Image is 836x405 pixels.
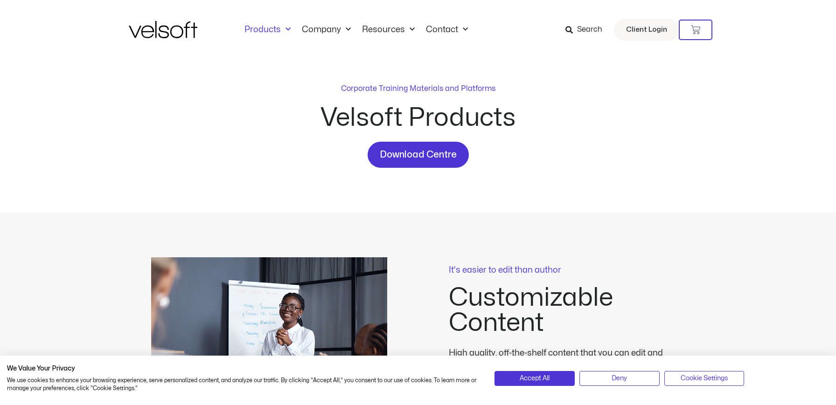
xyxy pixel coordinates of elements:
[565,22,609,38] a: Search
[681,373,728,384] span: Cookie Settings
[614,19,679,41] a: Client Login
[577,24,602,36] span: Search
[495,371,575,386] button: Accept all cookies
[250,105,586,130] h2: Velsoft Products
[341,83,495,94] p: Corporate Training Materials and Platforms
[520,373,550,384] span: Accept All
[612,373,627,384] span: Deny
[129,21,197,38] img: Velsoft Training Materials
[626,24,667,36] span: Client Login
[664,371,745,386] button: Adjust cookie preferences
[368,142,469,168] a: Download Centre
[449,285,685,336] h2: Customizable Content
[718,384,831,405] iframe: chat widget
[296,25,356,35] a: CompanyMenu Toggle
[579,371,660,386] button: Deny all cookies
[420,25,474,35] a: ContactMenu Toggle
[7,364,481,373] h2: We Value Your Privacy
[380,147,457,162] span: Download Centre
[239,25,474,35] nav: Menu
[7,377,481,392] p: We use cookies to enhance your browsing experience, serve personalized content, and analyze our t...
[449,266,685,275] p: It's easier to edit than author
[356,25,420,35] a: ResourcesMenu Toggle
[239,25,296,35] a: ProductsMenu Toggle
